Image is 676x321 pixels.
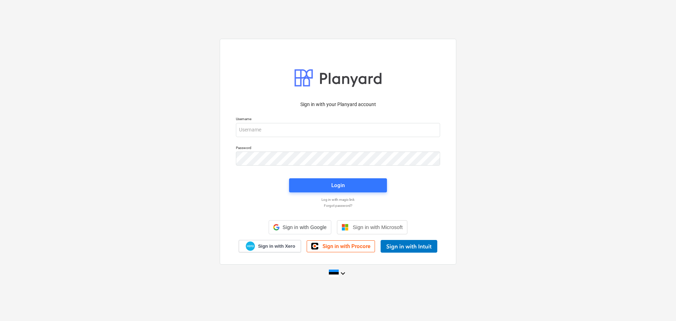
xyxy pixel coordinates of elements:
a: Forgot password? [232,203,444,208]
img: Xero logo [246,241,255,251]
a: Log in with magic link [232,197,444,202]
i: keyboard_arrow_down [339,269,347,278]
a: Sign in with Xero [239,240,301,252]
img: Microsoft logo [342,224,349,231]
input: Username [236,123,440,137]
p: Sign in with your Planyard account [236,101,440,108]
p: Username [236,117,440,123]
span: Sign in with Procore [323,243,370,249]
span: Sign in with Xero [258,243,295,249]
span: Sign in with Google [282,224,326,230]
button: Login [289,178,387,192]
div: Sign in with Google [269,220,331,234]
span: Sign in with Microsoft [353,224,403,230]
p: Password [236,146,440,152]
div: Login [331,181,345,190]
a: Sign in with Procore [307,240,375,252]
